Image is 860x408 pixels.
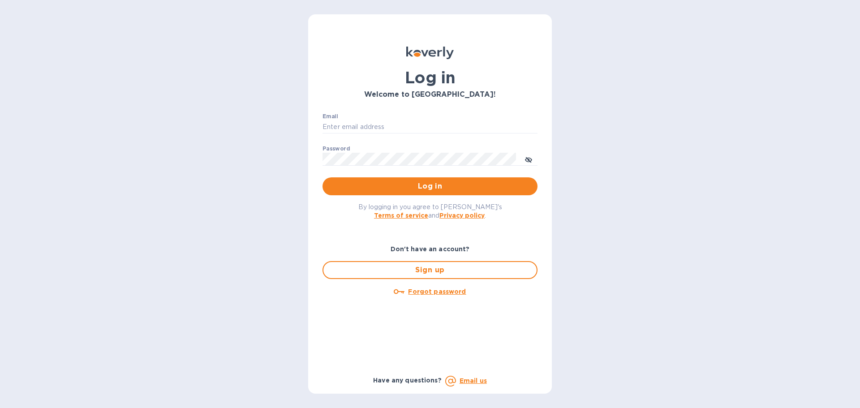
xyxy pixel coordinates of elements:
[331,265,529,275] span: Sign up
[322,177,537,195] button: Log in
[322,68,537,87] h1: Log in
[322,146,350,151] label: Password
[358,203,502,219] span: By logging in you agree to [PERSON_NAME]'s and .
[373,377,442,384] b: Have any questions?
[330,181,530,192] span: Log in
[322,120,537,134] input: Enter email address
[322,90,537,99] h3: Welcome to [GEOGRAPHIC_DATA]!
[322,114,338,119] label: Email
[460,377,487,384] a: Email us
[406,47,454,59] img: Koverly
[391,245,470,253] b: Don't have an account?
[520,150,537,168] button: toggle password visibility
[408,288,466,295] u: Forgot password
[374,212,428,219] a: Terms of service
[439,212,485,219] a: Privacy policy
[322,261,537,279] button: Sign up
